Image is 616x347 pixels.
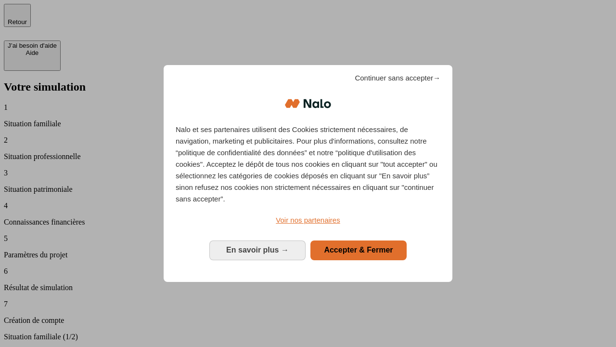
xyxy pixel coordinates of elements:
button: Accepter & Fermer: Accepter notre traitement des données et fermer [310,240,407,260]
span: En savoir plus → [226,246,289,254]
span: Continuer sans accepter→ [355,72,440,84]
div: Bienvenue chez Nalo Gestion du consentement [164,65,452,281]
a: Voir nos partenaires [176,214,440,226]
span: Accepter & Fermer [324,246,393,254]
button: En savoir plus: Configurer vos consentements [209,240,306,260]
p: Nalo et ses partenaires utilisent des Cookies strictement nécessaires, de navigation, marketing e... [176,124,440,205]
span: Voir nos partenaires [276,216,340,224]
img: Logo [285,89,331,118]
